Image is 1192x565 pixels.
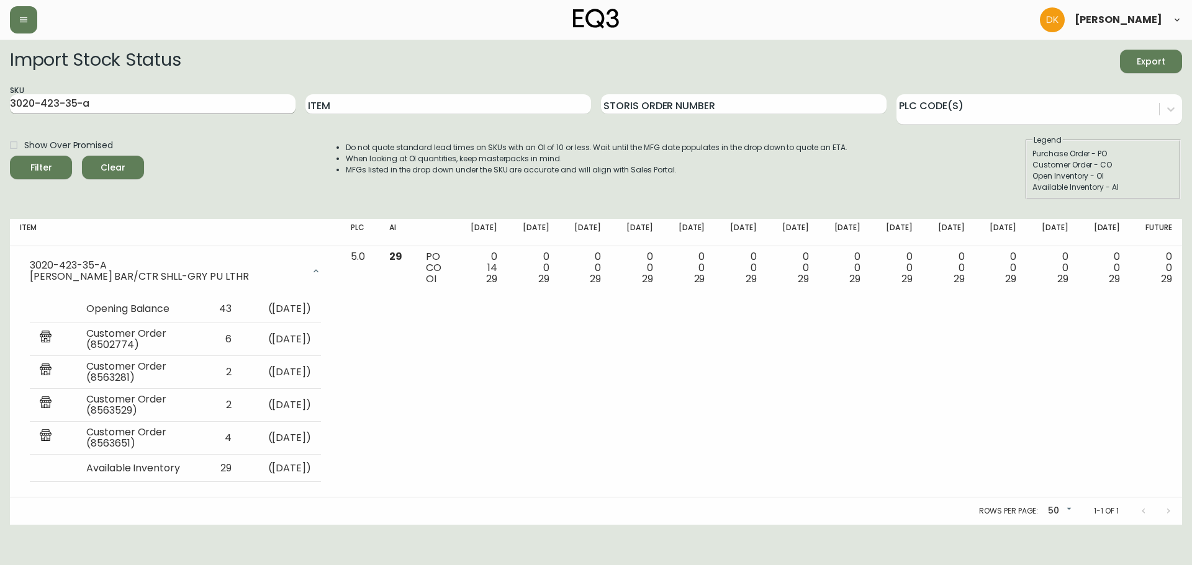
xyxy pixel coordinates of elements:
[76,422,201,455] td: Customer Order (8563651)
[507,219,559,246] th: [DATE]
[1005,272,1016,286] span: 29
[242,296,322,323] td: ( [DATE] )
[486,272,497,286] span: 29
[82,156,144,179] button: Clear
[201,422,242,455] td: 4
[1032,171,1174,182] div: Open Inventory - OI
[92,160,134,176] span: Clear
[1043,501,1074,522] div: 50
[426,272,436,286] span: OI
[1057,272,1068,286] span: 29
[777,251,809,285] div: 0 0
[201,296,242,323] td: 43
[76,389,201,422] td: Customer Order (8563529)
[379,219,416,246] th: AI
[76,323,201,356] td: Customer Order (8502774)
[798,272,809,286] span: 29
[870,219,923,246] th: [DATE]
[10,156,72,179] button: Filter
[715,219,767,246] th: [DATE]
[954,272,965,286] span: 29
[346,153,847,164] li: When looking at OI quantities, keep masterpacks in mind.
[242,389,322,422] td: ( [DATE] )
[341,246,379,498] td: 5.0
[901,272,913,286] span: 29
[573,9,619,29] img: logo
[1130,54,1172,69] span: Export
[1075,15,1162,25] span: [PERSON_NAME]
[465,251,497,285] div: 0 14
[1032,148,1174,159] div: Purchase Order - PO
[590,272,601,286] span: 29
[569,251,602,285] div: 0 0
[40,331,52,345] img: retail_report.svg
[76,455,201,482] td: Available Inventory
[40,363,52,378] img: retail_report.svg
[1088,251,1121,285] div: 0 0
[1032,182,1174,193] div: Available Inventory - AI
[694,272,705,286] span: 29
[1161,272,1172,286] span: 29
[242,356,322,389] td: ( [DATE] )
[559,219,612,246] th: [DATE]
[455,219,507,246] th: [DATE]
[341,219,379,246] th: PLC
[1032,135,1063,146] legend: Legend
[242,323,322,356] td: ( [DATE] )
[1109,272,1120,286] span: 29
[673,251,705,285] div: 0 0
[426,251,446,285] div: PO CO
[201,323,242,356] td: 6
[767,219,819,246] th: [DATE]
[880,251,913,285] div: 0 0
[1078,219,1131,246] th: [DATE]
[829,251,861,285] div: 0 0
[975,219,1027,246] th: [DATE]
[1140,251,1172,285] div: 0 0
[30,260,304,271] div: 3020-423-35-A
[24,139,113,152] span: Show Over Promised
[201,455,242,482] td: 29
[30,271,304,282] div: [PERSON_NAME] BAR/CTR SHLL-GRY PU LTHR
[389,249,402,264] span: 29
[242,455,322,482] td: ( [DATE] )
[40,396,52,411] img: retail_report.svg
[611,219,663,246] th: [DATE]
[621,251,653,285] div: 0 0
[725,251,757,285] div: 0 0
[1120,50,1182,73] button: Export
[242,422,322,455] td: ( [DATE] )
[985,251,1017,285] div: 0 0
[1130,219,1182,246] th: Future
[1036,251,1068,285] div: 0 0
[819,219,871,246] th: [DATE]
[40,429,52,444] img: retail_report.svg
[10,50,181,73] h2: Import Stock Status
[10,219,341,246] th: Item
[642,272,653,286] span: 29
[346,164,847,176] li: MFGs listed in the drop down under the SKU are accurate and will align with Sales Portal.
[663,219,715,246] th: [DATE]
[517,251,549,285] div: 0 0
[76,356,201,389] td: Customer Order (8563281)
[346,142,847,153] li: Do not quote standard lead times on SKUs with an OI of 10 or less. Wait until the MFG date popula...
[538,272,549,286] span: 29
[1040,7,1065,32] img: c2b91e0a61784b06c9fd1c5ddf3cda04
[20,251,331,291] div: 3020-423-35-A[PERSON_NAME] BAR/CTR SHLL-GRY PU LTHR
[923,219,975,246] th: [DATE]
[1032,159,1174,171] div: Customer Order - CO
[1094,505,1119,517] p: 1-1 of 1
[201,389,242,422] td: 2
[932,251,965,285] div: 0 0
[746,272,757,286] span: 29
[201,356,242,389] td: 2
[76,296,201,323] td: Opening Balance
[979,505,1038,517] p: Rows per page:
[849,272,860,286] span: 29
[1026,219,1078,246] th: [DATE]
